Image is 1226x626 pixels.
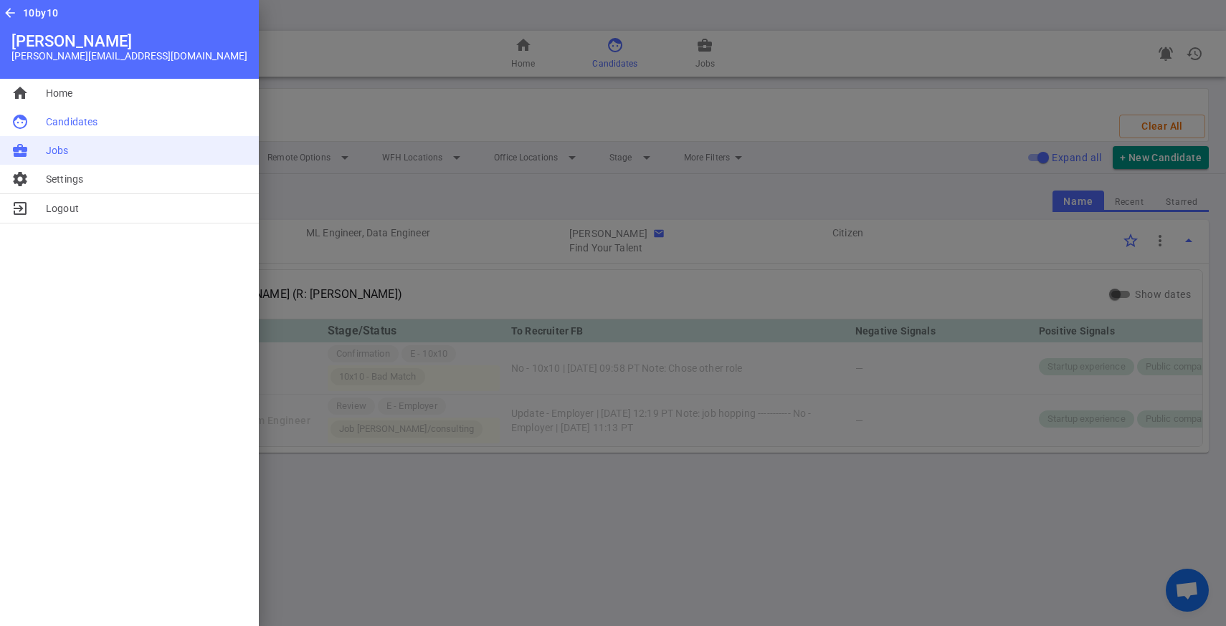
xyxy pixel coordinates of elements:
[11,170,29,188] span: settings
[46,172,83,186] span: Settings
[11,200,29,217] span: exit_to_app
[46,86,73,100] span: Home
[11,50,247,62] div: [PERSON_NAME][EMAIL_ADDRESS][DOMAIN_NAME]
[11,85,29,102] span: home
[11,113,29,130] span: face
[46,115,98,129] span: Candidates
[46,143,69,158] span: Jobs
[3,6,17,20] span: arrow_back
[11,142,29,159] span: business_center
[11,32,247,50] div: [PERSON_NAME]
[46,201,79,216] span: Logout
